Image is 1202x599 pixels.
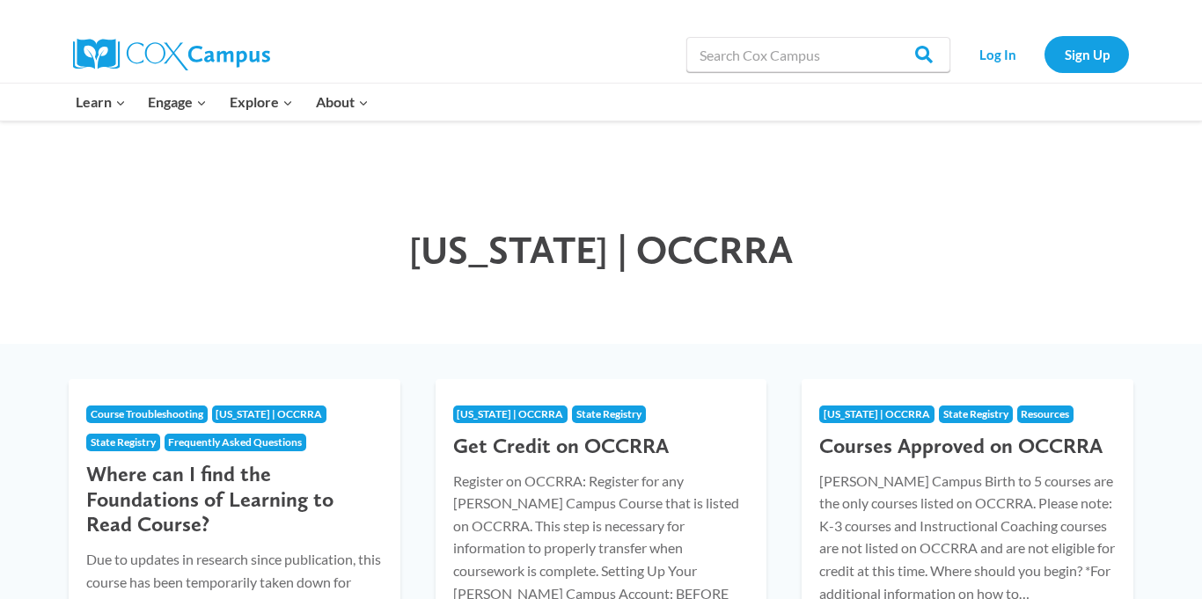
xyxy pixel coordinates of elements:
[959,36,1129,72] nav: Secondary Navigation
[409,226,793,273] span: [US_STATE] | OCCRRA
[943,407,1008,420] span: State Registry
[959,36,1036,72] a: Log In
[86,462,383,537] h3: Where can I find the Foundations of Learning to Read Course?
[73,39,270,70] img: Cox Campus
[453,434,750,459] h3: Get Credit on OCCRRA
[819,434,1116,459] h3: Courses Approved on OCCRRA
[457,407,563,420] span: [US_STATE] | OCCRRA
[1044,36,1129,72] a: Sign Up
[230,91,293,113] span: Explore
[168,435,302,449] span: Frequently Asked Questions
[64,84,379,121] nav: Primary Navigation
[76,91,126,113] span: Learn
[316,91,369,113] span: About
[148,91,207,113] span: Engage
[91,407,203,420] span: Course Troubleshooting
[91,435,156,449] span: State Registry
[576,407,641,420] span: State Registry
[686,37,950,72] input: Search Cox Campus
[824,407,930,420] span: [US_STATE] | OCCRRA
[1021,407,1069,420] span: Resources
[216,407,322,420] span: [US_STATE] | OCCRRA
